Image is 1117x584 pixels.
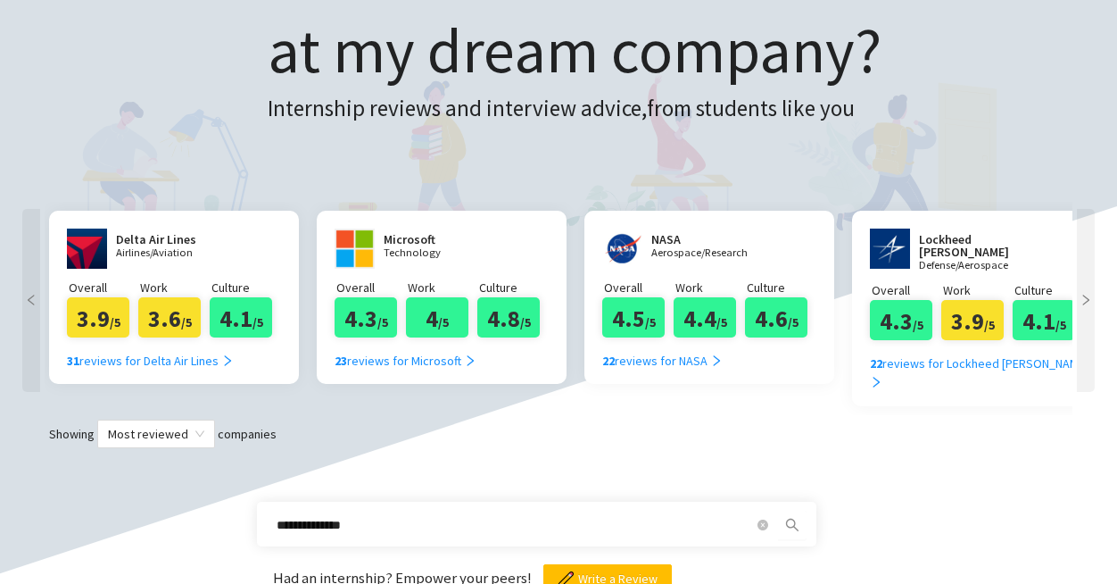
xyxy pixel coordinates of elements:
div: reviews for Lockheed [PERSON_NAME] [870,354,1097,393]
span: right [710,355,723,367]
div: 3.9 [67,297,129,338]
div: 4 [406,297,468,338]
p: Work [140,278,210,297]
span: /5 [788,314,798,330]
b: 31 [67,353,79,369]
div: reviews for Delta Air Lines [67,351,234,371]
p: Airlines/Aviation [116,247,223,259]
span: Most reviewed [108,421,204,447]
h2: Delta Air Lines [116,233,223,246]
div: reviews for Microsoft [335,351,476,371]
p: Defense/Aerospace [919,260,1053,271]
b: 23 [335,353,347,369]
span: at my dream company? [268,11,881,89]
p: Culture [211,278,281,297]
span: /5 [110,314,120,330]
a: 31reviews for Delta Air Lines right [67,338,234,371]
span: right [221,355,234,367]
img: nasa.gov [602,229,642,269]
p: Culture [747,278,816,297]
span: /5 [520,314,531,330]
span: close-circle [757,520,768,530]
div: 4.3 [335,297,397,338]
p: Overall [69,278,138,297]
span: /5 [645,314,656,330]
p: Overall [604,278,674,297]
span: /5 [716,314,727,330]
div: 4.1 [1013,300,1075,340]
span: /5 [1055,317,1066,333]
span: /5 [252,314,263,330]
b: 22 [870,355,882,371]
div: 4.3 [870,300,932,340]
a: 23reviews for Microsoft right [335,338,476,371]
p: Aerospace/Research [651,247,758,259]
span: /5 [438,314,449,330]
div: 4.5 [602,297,665,338]
a: 22reviews for NASA right [602,338,723,371]
p: Technology [384,247,491,259]
div: 4.4 [674,297,736,338]
span: right [464,355,476,367]
h2: Lockheed [PERSON_NAME] [919,233,1053,258]
b: 22 [602,353,615,369]
span: /5 [913,317,923,333]
img: www.lockheedmartin.com [870,229,910,269]
span: left [22,294,40,306]
span: search [779,518,806,532]
span: /5 [984,317,995,333]
div: 3.6 [138,297,201,338]
p: Overall [872,280,941,300]
div: 4.1 [210,297,272,338]
h2: NASA [651,233,758,246]
span: right [870,376,882,388]
div: reviews for NASA [602,351,723,371]
div: 3.9 [941,300,1004,340]
a: 22reviews for Lockheed [PERSON_NAME] right [870,340,1097,393]
div: 4.6 [745,297,807,338]
p: Work [943,280,1013,300]
h3: Internship reviews and interview advice, from students like you [268,91,881,127]
p: Overall [336,278,406,297]
p: Culture [479,278,549,297]
p: Work [675,278,745,297]
img: www.microsoft.com [335,229,375,269]
p: Work [408,278,477,297]
button: search [778,511,807,539]
h2: Microsoft [384,233,491,246]
span: /5 [181,314,192,330]
div: Showing companies [18,420,1099,448]
p: Culture [1014,280,1084,300]
span: right [1077,294,1095,306]
span: /5 [377,314,388,330]
div: 4.8 [477,297,540,338]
